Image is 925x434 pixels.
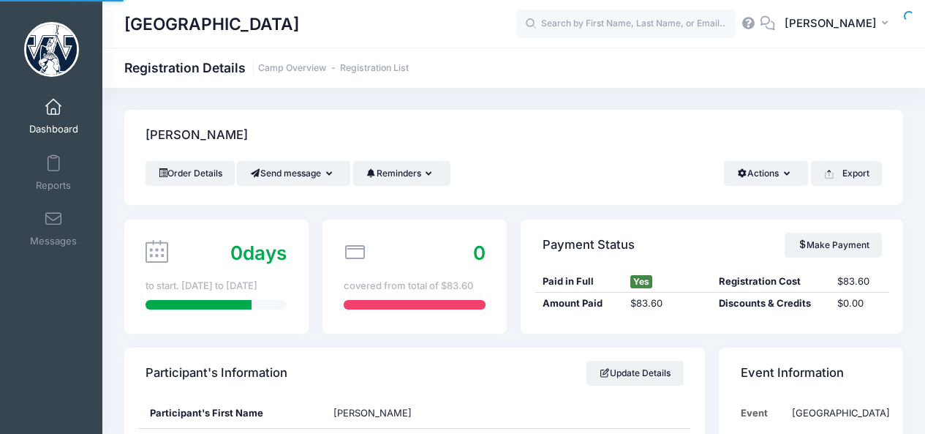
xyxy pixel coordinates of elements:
[543,224,635,266] h4: Payment Status
[741,353,844,394] h4: Event Information
[19,203,88,254] a: Messages
[24,22,79,77] img: Westminster College
[230,242,243,264] span: 0
[344,279,485,293] div: covered from total of $83.60
[146,353,287,394] h4: Participant's Information
[237,161,350,186] button: Send message
[785,399,890,427] td: [GEOGRAPHIC_DATA]
[712,274,830,289] div: Registration Cost
[712,296,830,311] div: Discounts & Credits
[124,60,409,75] h1: Registration Details
[30,236,77,248] span: Messages
[811,161,882,186] button: Export
[36,179,71,192] span: Reports
[830,296,889,311] div: $0.00
[785,15,877,31] span: [PERSON_NAME]
[535,274,624,289] div: Paid in Full
[724,161,808,186] button: Actions
[586,361,684,386] a: Update Details
[258,63,326,74] a: Camp Overview
[29,124,78,136] span: Dashboard
[19,91,88,142] a: Dashboard
[230,239,287,267] div: days
[624,296,712,311] div: $83.60
[124,7,299,41] h1: [GEOGRAPHIC_DATA]
[630,275,652,288] span: Yes
[19,147,88,198] a: Reports
[146,279,287,293] div: to start. [DATE] to [DATE]
[353,161,450,186] button: Reminders
[146,115,248,157] h4: [PERSON_NAME]
[333,407,412,419] span: [PERSON_NAME]
[535,296,624,311] div: Amount Paid
[146,161,235,186] a: Order Details
[775,7,903,41] button: [PERSON_NAME]
[741,399,785,427] td: Event
[473,242,486,264] span: 0
[139,399,323,428] div: Participant's First Name
[785,233,882,258] a: Make Payment
[830,274,889,289] div: $83.60
[340,63,409,74] a: Registration List
[516,10,736,39] input: Search by First Name, Last Name, or Email...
